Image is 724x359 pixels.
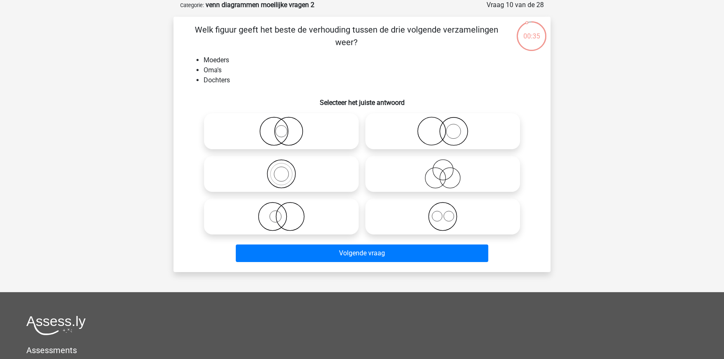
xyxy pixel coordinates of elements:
h6: Selecteer het juiste antwoord [187,92,537,107]
img: Assessly logo [26,316,86,335]
p: Welk figuur geeft het beste de verhouding tussen de drie volgende verzamelingen weer? [187,23,506,48]
li: Oma's [204,65,537,75]
small: Categorie: [180,2,204,8]
div: 00:35 [516,20,547,41]
button: Volgende vraag [236,244,489,262]
li: Dochters [204,75,537,85]
li: Moeders [204,55,537,65]
h5: Assessments [26,345,698,355]
strong: venn diagrammen moeilijke vragen 2 [206,1,314,9]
